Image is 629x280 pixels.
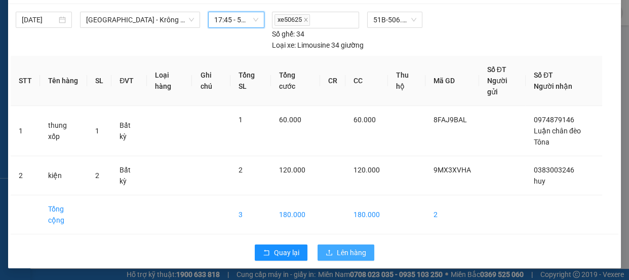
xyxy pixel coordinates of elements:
th: Tên hàng [40,56,87,106]
span: Số ĐT [534,71,553,79]
input: 11/10/2025 [22,14,57,25]
th: CC [345,56,388,106]
th: ĐVT [111,56,146,106]
span: 0383003246 [534,166,574,174]
span: Quay lại [274,247,299,258]
span: 120.000 [279,166,305,174]
button: rollbackQuay lại [255,244,307,261]
th: CR [320,56,345,106]
th: Loại hàng [147,56,192,106]
span: down [188,17,194,23]
span: 60.000 [279,116,301,124]
span: Luận chân đèo Tôna [534,127,581,146]
span: 8FAJ9BAL [434,116,467,124]
span: Người nhận [534,82,572,90]
span: 2 [95,171,99,180]
td: Bất kỳ [111,156,146,195]
span: 17:45 - 51B-506.25 [214,12,258,27]
td: 3 [230,195,271,234]
span: 0974879146 [534,116,574,124]
td: 1 [11,106,40,156]
td: 180.000 [345,195,388,234]
td: kiện [40,156,87,195]
td: thung xốp [40,106,87,156]
span: rollback [263,249,270,257]
th: Tổng SL [230,56,271,106]
th: Tổng cước [271,56,320,106]
td: Tổng cộng [40,195,87,234]
span: 60.000 [353,116,376,124]
th: Thu hộ [388,56,425,106]
div: 34 [272,28,304,40]
span: upload [326,249,333,257]
td: 180.000 [271,195,320,234]
span: 1 [239,116,243,124]
th: STT [11,56,40,106]
span: Lên hàng [337,247,366,258]
div: Limousine 34 giường [272,40,364,51]
span: close [303,17,308,22]
span: 9MX3XVHA [434,166,471,174]
th: Mã GD [425,56,479,106]
td: 2 [425,195,479,234]
span: 120.000 [353,166,380,174]
td: 2 [11,156,40,195]
td: Bất kỳ [111,106,146,156]
span: Sài Gòn - Krông Pa (Uar) [86,12,194,27]
span: 1 [95,127,99,135]
span: 2 [239,166,243,174]
span: Loại xe: [272,40,296,51]
button: uploadLên hàng [318,244,374,261]
span: Số ghế: [272,28,295,40]
span: 51B-506.25 [373,12,416,27]
span: huy [534,177,545,185]
span: xe50625 [274,14,310,26]
span: Người gửi [487,77,507,96]
th: Ghi chú [192,56,230,106]
th: SL [87,56,111,106]
span: Số ĐT [487,65,506,74]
